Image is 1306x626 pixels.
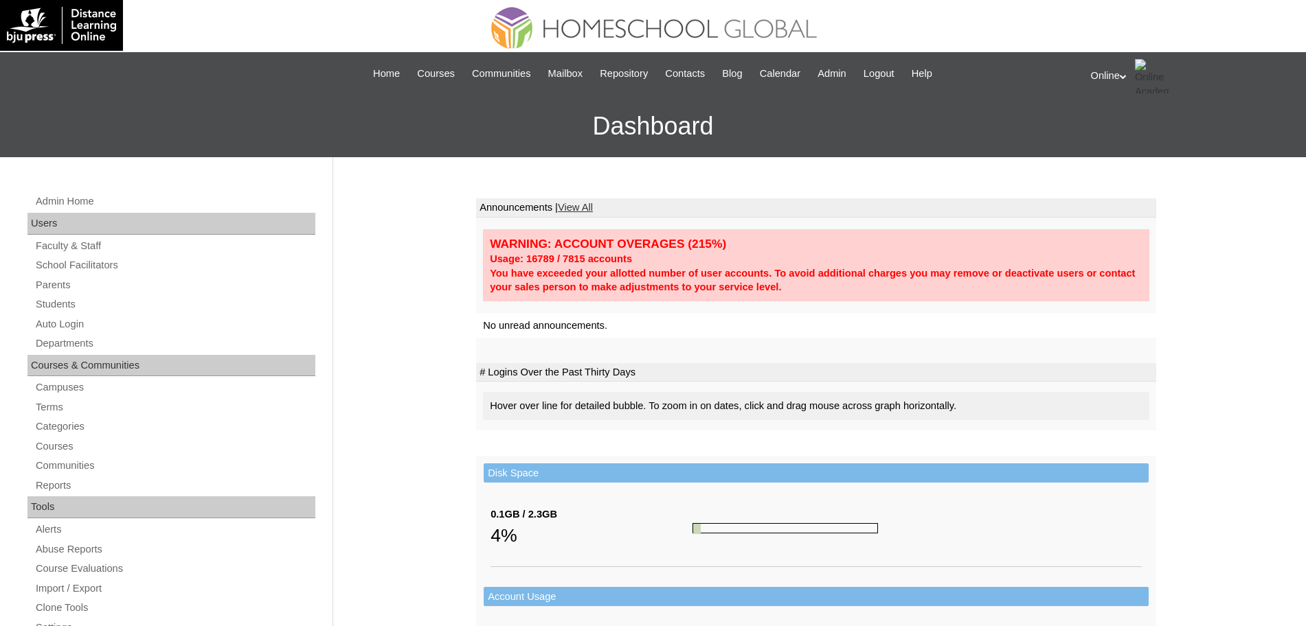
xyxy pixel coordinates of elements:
[7,95,1299,157] h3: Dashboard
[34,438,315,455] a: Courses
[760,66,800,82] span: Calendar
[753,66,807,82] a: Calendar
[465,66,538,82] a: Communities
[476,313,1156,338] td: No unread announcements.
[34,277,315,294] a: Parents
[476,198,1156,218] td: Announcements |
[490,266,1142,294] div: You have exceeded your allotted number of user accounts. To avoid additional charges you may remo...
[818,66,846,82] span: Admin
[34,335,315,352] a: Departments
[27,355,315,377] div: Courses & Communities
[548,66,583,82] span: Mailbox
[366,66,407,82] a: Home
[34,477,315,494] a: Reports
[34,521,315,538] a: Alerts
[483,392,1149,420] div: Hover over line for detailed bubble. To zoom in on dates, click and drag mouse across graph horiz...
[34,296,315,313] a: Students
[811,66,853,82] a: Admin
[34,541,315,558] a: Abuse Reports
[491,522,693,549] div: 4%
[912,66,932,82] span: Help
[417,66,455,82] span: Courses
[722,66,742,82] span: Blog
[472,66,531,82] span: Communities
[410,66,462,82] a: Courses
[864,66,894,82] span: Logout
[34,580,315,597] a: Import / Export
[484,463,1149,483] td: Disk Space
[905,66,939,82] a: Help
[373,66,400,82] span: Home
[27,213,315,235] div: Users
[490,236,1142,252] div: WARNING: ACCOUNT OVERAGES (215%)
[27,496,315,518] div: Tools
[34,418,315,435] a: Categories
[491,507,693,522] div: 0.1GB / 2.3GB
[1091,59,1293,93] div: Online
[490,253,632,264] strong: Usage: 16789 / 7815 accounts
[600,66,648,82] span: Repository
[34,193,315,210] a: Admin Home
[715,66,749,82] a: Blog
[34,379,315,396] a: Campuses
[484,587,1149,607] td: Account Usage
[593,66,655,82] a: Repository
[1135,59,1169,93] img: Online Academy
[665,66,705,82] span: Contacts
[857,66,901,82] a: Logout
[7,7,116,44] img: logo-white.png
[476,363,1156,382] td: # Logins Over the Past Thirty Days
[541,66,590,82] a: Mailbox
[34,560,315,577] a: Course Evaluations
[658,66,712,82] a: Contacts
[34,599,315,616] a: Clone Tools
[34,457,315,474] a: Communities
[558,202,593,213] a: View All
[34,257,315,274] a: School Facilitators
[34,399,315,416] a: Terms
[34,237,315,255] a: Faculty & Staff
[34,316,315,333] a: Auto Login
